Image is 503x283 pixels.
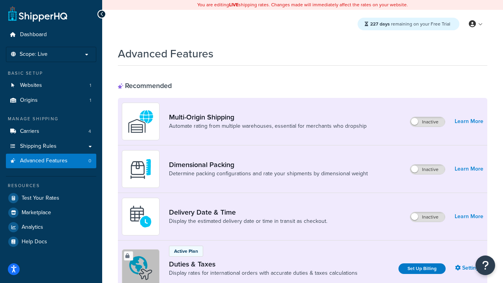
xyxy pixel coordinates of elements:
[20,158,68,164] span: Advanced Features
[169,160,368,169] a: Dimensional Packing
[20,143,57,150] span: Shipping Rules
[22,239,47,245] span: Help Docs
[20,97,38,104] span: Origins
[90,97,91,104] span: 1
[6,93,96,108] a: Origins1
[455,211,483,222] a: Learn More
[229,1,239,8] b: LIVE
[6,139,96,154] a: Shipping Rules
[6,182,96,189] div: Resources
[6,70,96,77] div: Basic Setup
[169,260,358,268] a: Duties & Taxes
[6,220,96,234] a: Analytics
[398,263,446,274] a: Set Up Billing
[410,117,445,127] label: Inactive
[22,224,43,231] span: Analytics
[169,208,327,217] a: Delivery Date & Time
[370,20,390,28] strong: 227 days
[20,51,48,58] span: Scope: Live
[455,164,483,175] a: Learn More
[127,108,154,135] img: WatD5o0RtDAAAAAElFTkSuQmCC
[6,235,96,249] a: Help Docs
[22,209,51,216] span: Marketplace
[370,20,450,28] span: remaining on your Free Trial
[6,154,96,168] a: Advanced Features0
[88,158,91,164] span: 0
[22,195,59,202] span: Test Your Rates
[118,81,172,90] div: Recommended
[174,248,198,255] p: Active Plan
[20,31,47,38] span: Dashboard
[475,255,495,275] button: Open Resource Center
[410,165,445,174] label: Inactive
[6,124,96,139] li: Carriers
[169,269,358,277] a: Display rates for international orders with accurate duties & taxes calculations
[455,263,483,274] a: Settings
[127,155,154,183] img: DTVBYsAAAAAASUVORK5CYII=
[6,28,96,42] a: Dashboard
[169,122,367,130] a: Automate rating from multiple warehouses, essential for merchants who dropship
[6,124,96,139] a: Carriers4
[20,82,42,89] span: Websites
[6,93,96,108] li: Origins
[6,191,96,205] a: Test Your Rates
[6,78,96,93] li: Websites
[118,46,213,61] h1: Advanced Features
[410,212,445,222] label: Inactive
[169,170,368,178] a: Determine packing configurations and rate your shipments by dimensional weight
[20,128,39,135] span: Carriers
[169,217,327,225] a: Display the estimated delivery date or time in transit as checkout.
[6,154,96,168] li: Advanced Features
[127,203,154,230] img: gfkeb5ejjkALwAAAABJRU5ErkJggg==
[6,78,96,93] a: Websites1
[6,206,96,220] a: Marketplace
[90,82,91,89] span: 1
[169,113,367,121] a: Multi-Origin Shipping
[455,116,483,127] a: Learn More
[88,128,91,135] span: 4
[6,116,96,122] div: Manage Shipping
